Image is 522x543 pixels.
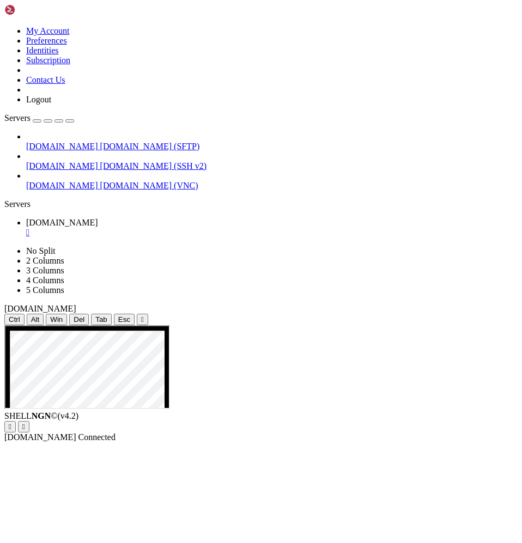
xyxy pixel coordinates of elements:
span: 4.2.0 [58,411,79,420]
span: Connected [78,432,116,442]
div: Servers [4,199,518,209]
a: 3 Columns [26,266,64,275]
a: [DOMAIN_NAME] [DOMAIN_NAME] (VNC) [26,181,518,191]
span: [DOMAIN_NAME] [26,181,98,190]
span: [DOMAIN_NAME] (VNC) [100,181,198,190]
button: Alt [27,314,44,325]
a: Preferences [26,36,67,45]
button:  [4,421,16,432]
a: Identities [26,46,59,55]
a: Servers [4,113,74,123]
button: Esc [114,314,135,325]
button:  [137,314,148,325]
span: [DOMAIN_NAME] (SSH v2) [100,161,207,170]
a: Logout [26,95,51,104]
span: Servers [4,113,31,123]
a: Contact Us [26,75,65,84]
div:  [9,423,11,431]
span: Del [74,315,84,324]
a: 4 Columns [26,276,64,285]
span: [DOMAIN_NAME] [26,218,98,227]
span: Ctrl [9,315,20,324]
a: 5 Columns [26,285,64,295]
li: [DOMAIN_NAME] [DOMAIN_NAME] (VNC) [26,171,518,191]
img: Shellngn [4,4,67,15]
span: [DOMAIN_NAME] [4,304,76,313]
span: [DOMAIN_NAME] [26,161,98,170]
button: Del [69,314,89,325]
span: Alt [31,315,40,324]
div:  [141,315,144,324]
a:  [26,228,518,237]
a: [DOMAIN_NAME] [DOMAIN_NAME] (SSH v2) [26,161,518,171]
b: NGN [32,411,51,420]
span: Tab [95,315,107,324]
a: No Split [26,246,56,255]
span: Esc [118,315,130,324]
div:  [22,423,25,431]
li: [DOMAIN_NAME] [DOMAIN_NAME] (SSH v2) [26,151,518,171]
a: My Account [26,26,70,35]
span: [DOMAIN_NAME] [4,432,76,442]
li: [DOMAIN_NAME] [DOMAIN_NAME] (SFTP) [26,132,518,151]
a: h.ycloud.info [26,218,518,237]
span: [DOMAIN_NAME] [26,142,98,151]
button: Ctrl [4,314,25,325]
span: SHELL © [4,411,78,420]
a: 2 Columns [26,256,64,265]
span: [DOMAIN_NAME] (SFTP) [100,142,200,151]
a: Subscription [26,56,70,65]
button: Win [46,314,67,325]
button: Tab [91,314,112,325]
a: [DOMAIN_NAME] [DOMAIN_NAME] (SFTP) [26,142,518,151]
button:  [18,421,29,432]
span: Win [50,315,63,324]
